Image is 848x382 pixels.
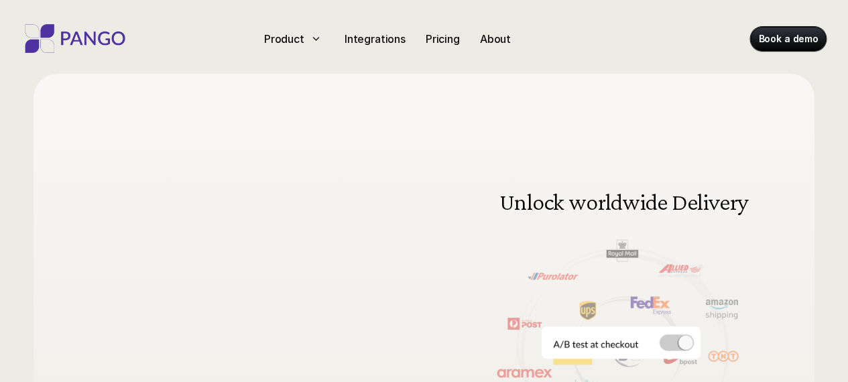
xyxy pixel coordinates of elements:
[759,32,819,46] p: Book a demo
[420,28,465,50] a: Pricing
[345,31,406,47] p: Integrations
[497,190,751,214] h3: Unlock worldwide Delivery
[741,305,761,325] img: Next Arrow
[264,31,304,47] p: Product
[426,31,460,47] p: Pricing
[339,28,411,50] a: Integrations
[480,31,511,47] p: About
[481,305,501,325] img: Back Arrow
[741,305,761,325] button: Next
[481,305,501,325] button: Previous
[475,28,516,50] a: About
[751,27,827,51] a: Book a demo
